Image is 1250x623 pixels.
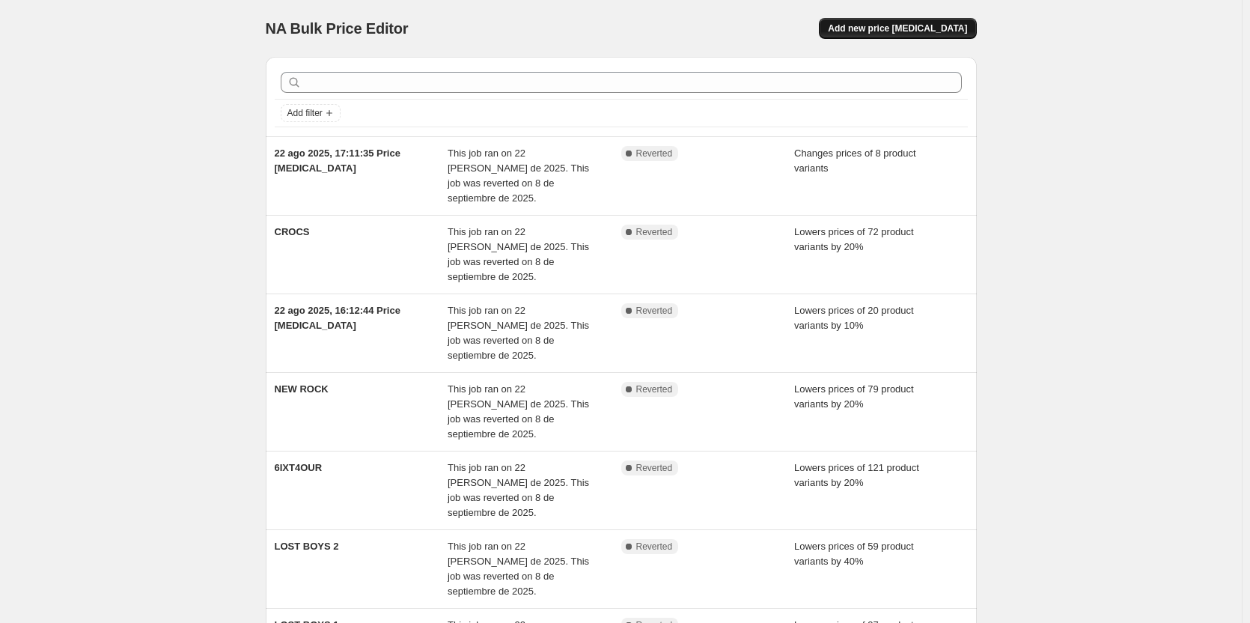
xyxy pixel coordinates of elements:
[275,148,400,174] span: 22 ago 2025, 17:11:35 Price [MEDICAL_DATA]
[636,541,673,553] span: Reverted
[275,226,310,237] span: CROCS
[448,148,589,204] span: This job ran on 22 [PERSON_NAME] de 2025. This job was reverted on 8 de septiembre de 2025.
[819,18,976,39] button: Add new price [MEDICAL_DATA]
[287,107,323,119] span: Add filter
[636,383,673,395] span: Reverted
[794,541,914,567] span: Lowers prices of 59 product variants by 40%
[275,541,339,552] span: LOST BOYS 2
[636,226,673,238] span: Reverted
[448,226,589,282] span: This job ran on 22 [PERSON_NAME] de 2025. This job was reverted on 8 de septiembre de 2025.
[275,305,400,331] span: 22 ago 2025, 16:12:44 Price [MEDICAL_DATA]
[794,148,916,174] span: Changes prices of 8 product variants
[448,305,589,361] span: This job ran on 22 [PERSON_NAME] de 2025. This job was reverted on 8 de septiembre de 2025.
[794,226,914,252] span: Lowers prices of 72 product variants by 20%
[448,462,589,518] span: This job ran on 22 [PERSON_NAME] de 2025. This job was reverted on 8 de septiembre de 2025.
[828,22,967,34] span: Add new price [MEDICAL_DATA]
[794,305,914,331] span: Lowers prices of 20 product variants by 10%
[636,305,673,317] span: Reverted
[275,462,323,473] span: 6IXT4OUR
[794,462,919,488] span: Lowers prices of 121 product variants by 20%
[636,462,673,474] span: Reverted
[281,104,341,122] button: Add filter
[266,20,409,37] span: NA Bulk Price Editor
[794,383,914,410] span: Lowers prices of 79 product variants by 20%
[448,383,589,440] span: This job ran on 22 [PERSON_NAME] de 2025. This job was reverted on 8 de septiembre de 2025.
[636,148,673,159] span: Reverted
[448,541,589,597] span: This job ran on 22 [PERSON_NAME] de 2025. This job was reverted on 8 de septiembre de 2025.
[275,383,329,395] span: NEW ROCK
